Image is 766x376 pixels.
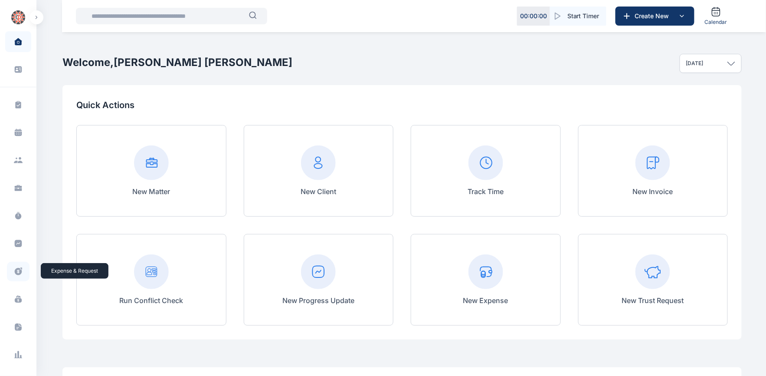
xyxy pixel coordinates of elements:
p: [DATE] [686,60,704,67]
button: Create New [615,7,694,26]
p: Track Time [468,186,504,197]
p: New Invoice [633,186,673,197]
span: Start Timer [567,12,599,20]
p: 00 : 00 : 00 [520,12,547,20]
span: Calendar [705,19,727,26]
span: Create New [632,12,677,20]
h2: Welcome, [PERSON_NAME] [PERSON_NAME] [62,56,292,69]
button: Start Timer [550,7,606,26]
a: Calendar [701,3,731,29]
p: New Client [301,186,336,197]
p: Run Conflict Check [120,295,183,306]
p: New Progress Update [282,295,354,306]
p: New Matter [133,186,170,197]
p: New Trust Request [622,295,684,306]
p: New Expense [463,295,508,306]
p: Quick Actions [76,99,728,111]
